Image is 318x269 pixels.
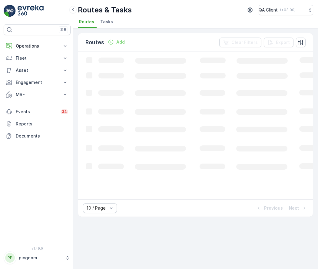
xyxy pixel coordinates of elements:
a: Documents [4,130,71,142]
div: PP [5,253,15,263]
p: Operations [16,43,58,49]
a: Events34 [4,106,71,118]
button: Previous [255,204,283,212]
button: Fleet [4,52,71,64]
p: ( +03:00 ) [280,8,296,12]
img: logo [4,5,16,17]
button: PPpingdom [4,251,71,264]
p: Routes [85,38,104,47]
p: pingdom [19,255,62,261]
button: MRF [4,88,71,101]
a: Reports [4,118,71,130]
span: Tasks [100,19,113,25]
button: Export [264,38,293,47]
p: MRF [16,91,58,98]
p: Engagement [16,79,58,85]
button: Add [105,38,127,46]
p: Add [116,39,125,45]
p: Clear Filters [231,39,258,45]
button: Asset [4,64,71,76]
button: Engagement [4,76,71,88]
p: Reports [16,121,68,127]
p: Previous [264,205,283,211]
p: Fleet [16,55,58,61]
p: Export [276,39,290,45]
button: Clear Filters [219,38,261,47]
p: Events [16,109,57,115]
span: Routes [79,19,94,25]
button: QA Client(+03:00) [259,5,313,15]
p: Next [289,205,299,211]
span: v 1.49.0 [4,247,71,250]
img: logo_light-DOdMpM7g.png [18,5,44,17]
p: Asset [16,67,58,73]
p: Documents [16,133,68,139]
button: Operations [4,40,71,52]
p: Routes & Tasks [78,5,132,15]
p: ⌘B [60,27,66,32]
p: QA Client [259,7,278,13]
p: 34 [62,109,67,114]
button: Next [288,204,308,212]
